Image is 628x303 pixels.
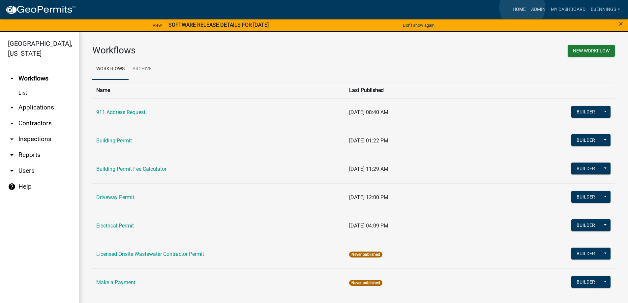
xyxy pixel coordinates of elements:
span: [DATE] 11:29 AM [349,166,388,172]
a: Workflows [92,59,129,80]
a: Building Permit [96,137,132,144]
button: Builder [571,219,600,231]
span: [DATE] 12:00 PM [349,194,388,200]
span: × [619,19,623,28]
span: [DATE] 08:40 AM [349,109,388,115]
i: arrow_drop_up [8,75,16,82]
a: Home [510,3,528,16]
a: My Dashboard [548,3,588,16]
i: arrow_drop_down [8,167,16,175]
a: Driveway Permit [96,194,134,200]
i: arrow_drop_down [8,119,16,127]
button: Builder [571,106,600,118]
a: Building Permit Fee Calculator [96,166,166,172]
a: Archive [129,59,156,80]
a: 911 Address Request [96,109,145,115]
a: Licensed Onsite Wastewater Contractor Permit [96,251,204,257]
i: arrow_drop_down [8,135,16,143]
a: Admin [528,3,548,16]
button: Builder [571,248,600,259]
button: New Workflow [568,45,615,57]
span: Never published [349,280,382,286]
h3: Workflows [92,45,349,56]
th: Last Published [345,82,511,98]
button: Builder [571,276,600,288]
strong: SOFTWARE RELEASE DETAILS FOR [DATE] [168,22,269,28]
button: Builder [571,163,600,174]
span: [DATE] 01:22 PM [349,137,388,144]
a: Electrical Permit [96,223,134,229]
button: Builder [571,191,600,203]
i: arrow_drop_down [8,151,16,159]
a: Make a Payment [96,279,135,286]
a: View [150,20,164,31]
i: help [8,183,16,191]
a: bjennings [588,3,623,16]
span: Never published [349,252,382,258]
button: Don't show again [400,20,437,31]
button: Builder [571,134,600,146]
span: [DATE] 04:09 PM [349,223,388,229]
i: arrow_drop_down [8,104,16,111]
button: Close [619,20,623,28]
th: Name [92,82,345,98]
